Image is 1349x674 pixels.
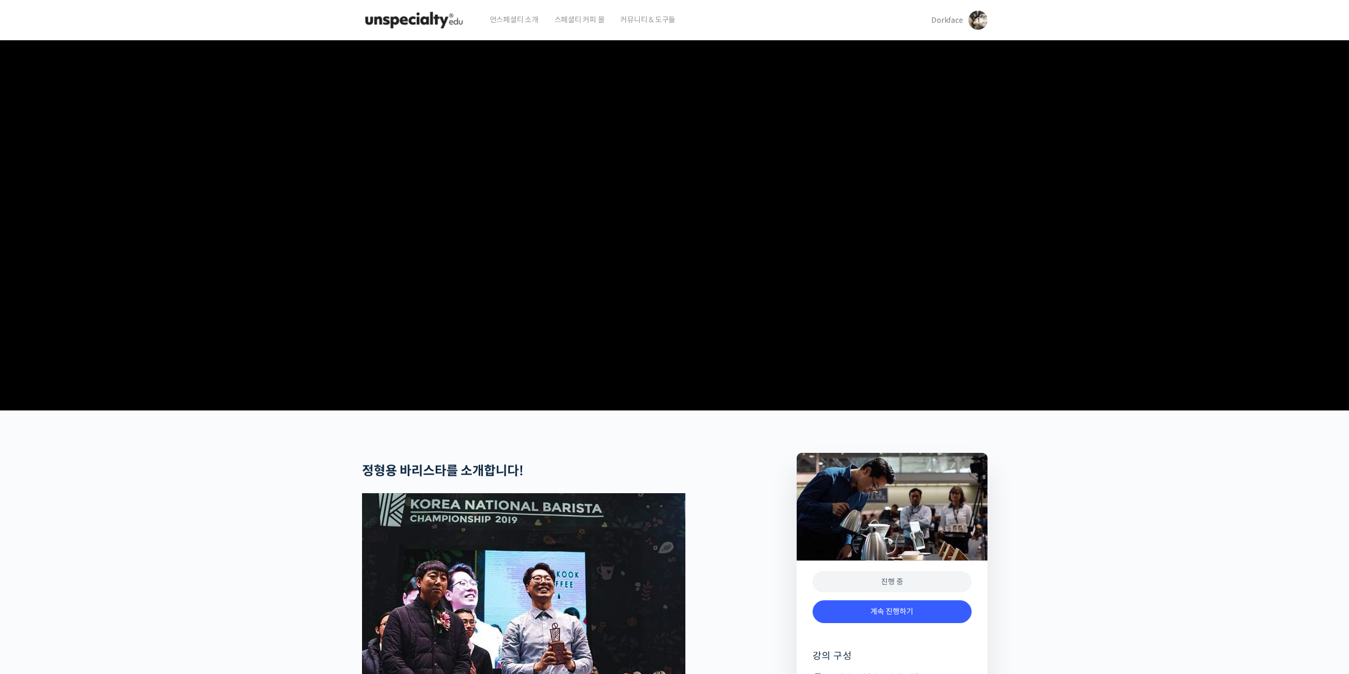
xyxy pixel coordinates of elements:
[931,15,963,25] span: Dorkface
[813,650,972,671] h4: 강의 구성
[362,463,524,479] strong: 정형용 바리스타를 소개합니다!
[813,571,972,593] div: 진행 중
[813,600,972,623] a: 계속 진행하기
